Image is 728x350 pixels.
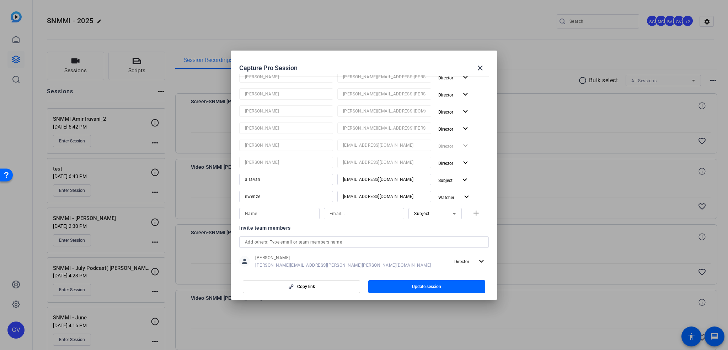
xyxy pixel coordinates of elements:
[461,124,470,133] mat-icon: expand_more
[245,175,327,184] input: Name...
[343,158,425,167] input: Email...
[435,71,473,84] button: Director
[239,256,250,267] mat-icon: person
[245,192,327,201] input: Name...
[461,107,470,116] mat-icon: expand_more
[438,110,453,115] span: Director
[414,211,430,216] span: Subject
[343,73,425,81] input: Email...
[343,90,425,98] input: Email...
[239,224,489,232] div: Invite team members
[343,175,425,184] input: Email...
[461,73,470,82] mat-icon: expand_more
[343,124,425,132] input: Email...
[454,259,469,264] span: Director
[438,75,453,80] span: Director
[239,59,489,77] div: Capture Pro Session
[412,284,441,289] span: Update session
[245,107,327,115] input: Name...
[461,158,470,167] mat-icon: expand_more
[245,238,483,246] input: Add others: Type email or team members name
[343,107,425,115] input: Email...
[243,280,360,293] button: Copy link
[462,193,471,202] mat-icon: expand_more
[435,157,473,169] button: Director
[255,255,431,261] span: [PERSON_NAME]
[476,64,485,72] mat-icon: close
[477,257,486,266] mat-icon: expand_more
[451,255,489,268] button: Director
[435,191,474,204] button: Watcher
[245,209,314,218] input: Name...
[245,124,327,132] input: Name...
[435,122,473,135] button: Director
[438,161,453,166] span: Director
[435,174,472,187] button: Subject
[245,73,327,81] input: Name...
[438,93,453,98] span: Director
[343,192,425,201] input: Email...
[438,127,453,132] span: Director
[438,178,453,183] span: Subject
[255,262,431,268] span: [PERSON_NAME][EMAIL_ADDRESS][PERSON_NAME][PERSON_NAME][DOMAIN_NAME]
[461,90,470,99] mat-icon: expand_more
[330,209,398,218] input: Email...
[297,284,315,289] span: Copy link
[245,141,327,150] input: Name...
[438,195,454,200] span: Watcher
[343,141,425,150] input: Email...
[245,158,327,167] input: Name...
[460,176,469,184] mat-icon: expand_more
[435,105,473,118] button: Director
[435,88,473,101] button: Director
[368,280,486,293] button: Update session
[245,90,327,98] input: Name...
